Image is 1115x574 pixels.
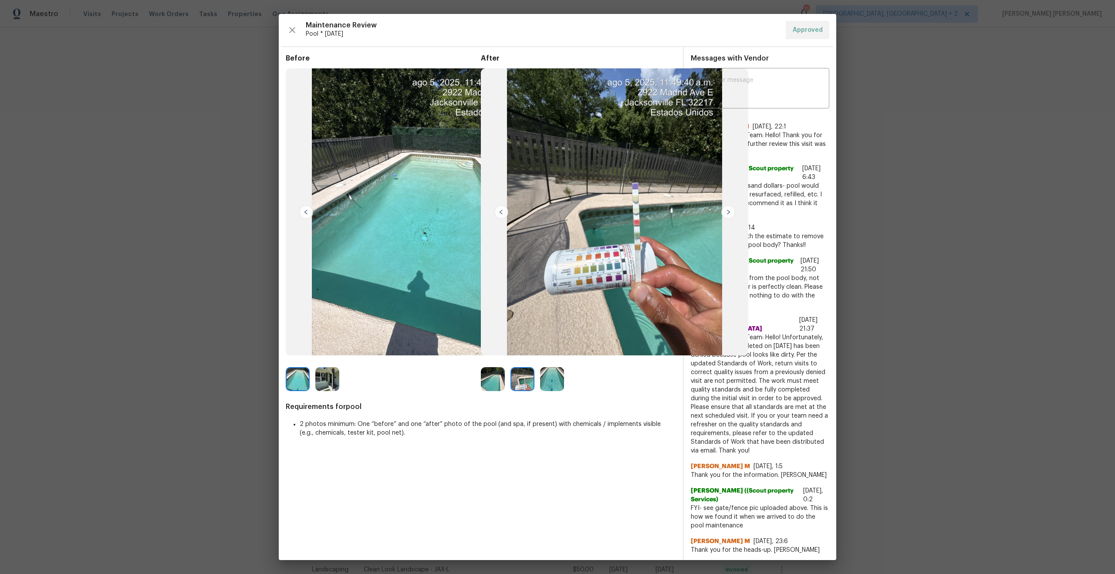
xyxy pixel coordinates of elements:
span: [DATE], 23:6 [753,538,788,544]
span: [DATE], 22:1 [753,124,786,130]
span: Maintenance Audit Team: Hello! Thank you for the feedback after further review this visit was app... [691,131,829,157]
span: Maintenance Audit Team: Hello! Unfortunately, this pool visit completed on [DATE] has been denied... [691,333,829,455]
span: [DATE], 0:2 [803,488,823,503]
span: Before [286,54,481,63]
span: Messages with Vendor [691,55,769,62]
span: [PERSON_NAME] M [691,462,750,471]
span: Requirements for pool [286,402,676,411]
img: left-chevron-button-url [494,205,508,219]
span: [PERSON_NAME] M [691,537,750,546]
span: Pool * [DATE] [306,30,779,38]
span: The discoloration is from the pool body, not the water. The water is perfectly clean. Please reas... [691,274,829,309]
span: [DATE], 1:5 [753,463,783,469]
span: After [481,54,676,63]
span: Easily a couple thousand dollars- pool would need to be drained, resurfaced, refilled, etc. I hon... [691,182,829,216]
span: Maintenance Review [306,21,779,30]
li: 2 photos minimum: One “before” and one “after” photo of the pool (and spa, if present) with chemi... [300,420,676,437]
span: Thank you for the heads-up. [PERSON_NAME] [691,546,829,554]
span: [DATE] 21:37 [799,317,818,332]
img: right-chevron-button-url [721,205,735,219]
span: Thank you for the information. [PERSON_NAME] [691,471,829,479]
span: [DATE] 6:43 [802,165,821,180]
span: Can you help me with the estimate to remove discoloration in the pool body? Thanks!! [691,232,829,250]
span: FYI- see gate/fence pic uploaded above. This is how we found it when we arrived to do the pool ma... [691,504,829,530]
span: [DATE] 21:50 [801,258,819,273]
img: left-chevron-button-url [299,205,313,219]
span: [PERSON_NAME] ((Scout property Services) [691,486,800,504]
